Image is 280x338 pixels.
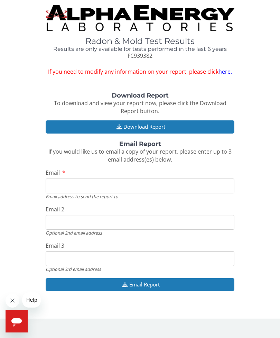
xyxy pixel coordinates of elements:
[128,52,152,60] span: FC939382
[46,193,234,200] div: Email address to send the report to
[46,169,60,176] span: Email
[46,242,64,249] span: Email 3
[54,99,226,115] span: To download and view your report now, please click the Download Report button.
[46,278,234,291] button: Email Report
[6,294,19,308] iframe: Close message
[46,68,234,76] span: If you need to modify any information on your report, please click
[46,230,234,236] div: Optional 2nd email address
[218,68,232,75] a: here.
[6,310,28,332] iframe: Button to launch messaging window
[46,120,234,133] button: Download Report
[48,148,232,163] span: If you would like us to email a copy of your report, please enter up to 3 email address(es) below.
[119,140,161,148] strong: Email Report
[46,266,234,272] div: Optional 3rd email address
[46,205,64,213] span: Email 2
[46,37,234,46] h1: Radon & Mold Test Results
[46,5,234,31] img: TightCrop.jpg
[46,46,234,52] h4: Results are only available for tests performed in the last 6 years
[112,92,169,99] strong: Download Report
[22,292,41,308] iframe: Message from company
